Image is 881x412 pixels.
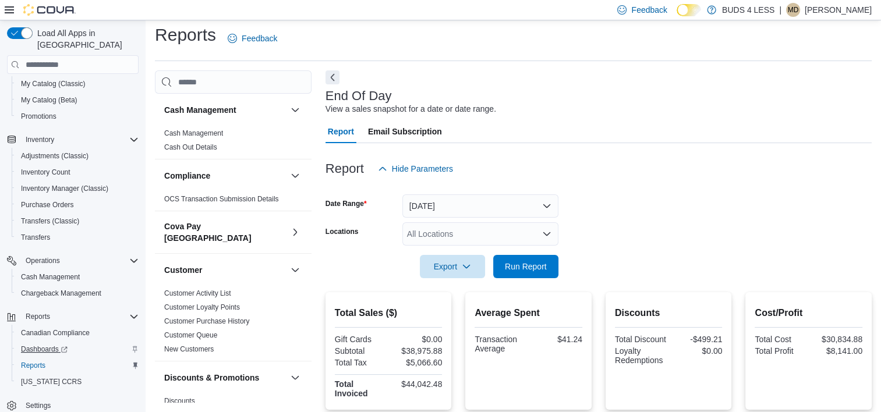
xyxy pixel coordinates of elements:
[164,194,279,204] span: OCS Transaction Submission Details
[368,120,442,143] span: Email Subscription
[12,197,143,213] button: Purchase Orders
[16,198,139,212] span: Purchase Orders
[164,396,195,406] span: Discounts
[811,346,862,356] div: $8,141.00
[288,263,302,277] button: Customer
[164,195,279,203] a: OCS Transaction Submission Details
[671,335,722,344] div: -$499.21
[2,132,143,148] button: Inventory
[542,229,551,239] button: Open list of options
[12,285,143,301] button: Chargeback Management
[12,148,143,164] button: Adjustments (Classic)
[12,341,143,357] a: Dashboards
[373,157,458,180] button: Hide Parameters
[164,289,231,297] a: Customer Activity List
[21,328,90,338] span: Canadian Compliance
[325,70,339,84] button: Next
[16,270,139,284] span: Cash Management
[288,169,302,183] button: Compliance
[16,230,139,244] span: Transfers
[288,225,302,239] button: Cova Pay [GEOGRAPHIC_DATA]
[16,182,139,196] span: Inventory Manager (Classic)
[16,109,61,123] a: Promotions
[164,104,236,116] h3: Cash Management
[2,253,143,269] button: Operations
[155,23,216,47] h1: Reports
[12,76,143,92] button: My Catalog (Classic)
[164,303,240,311] a: Customer Loyalty Points
[475,306,582,320] h2: Average Spent
[392,163,453,175] span: Hide Parameters
[164,221,286,244] h3: Cova Pay [GEOGRAPHIC_DATA]
[755,306,862,320] h2: Cost/Profit
[391,358,442,367] div: $5,066.60
[16,270,84,284] a: Cash Management
[21,254,139,268] span: Operations
[12,213,143,229] button: Transfers (Classic)
[16,286,106,300] a: Chargeback Management
[16,375,139,389] span: Washington CCRS
[21,310,139,324] span: Reports
[155,126,312,159] div: Cash Management
[26,312,50,321] span: Reports
[16,214,84,228] a: Transfers (Classic)
[164,104,286,116] button: Cash Management
[325,162,364,176] h3: Report
[335,358,386,367] div: Total Tax
[493,255,558,278] button: Run Report
[16,149,139,163] span: Adjustments (Classic)
[671,346,722,356] div: $0.00
[16,182,113,196] a: Inventory Manager (Classic)
[21,289,101,298] span: Chargeback Management
[755,335,806,344] div: Total Cost
[16,165,139,179] span: Inventory Count
[16,149,93,163] a: Adjustments (Classic)
[21,254,65,268] button: Operations
[335,346,386,356] div: Subtotal
[21,361,45,370] span: Reports
[223,27,282,50] a: Feedback
[164,170,286,182] button: Compliance
[16,165,75,179] a: Inventory Count
[21,184,108,193] span: Inventory Manager (Classic)
[155,286,312,361] div: Customer
[164,129,223,138] span: Cash Management
[164,317,250,325] a: Customer Purchase History
[21,168,70,177] span: Inventory Count
[164,143,217,151] a: Cash Out Details
[677,4,701,16] input: Dark Mode
[16,358,50,372] a: Reports
[325,89,392,103] h3: End Of Day
[16,93,82,107] a: My Catalog (Beta)
[402,194,558,218] button: [DATE]
[164,264,286,276] button: Customer
[335,306,443,320] h2: Total Sales ($)
[16,286,139,300] span: Chargeback Management
[164,143,217,152] span: Cash Out Details
[21,133,59,147] button: Inventory
[16,93,139,107] span: My Catalog (Beta)
[12,325,143,341] button: Canadian Compliance
[12,374,143,390] button: [US_STATE] CCRS
[12,269,143,285] button: Cash Management
[12,357,143,374] button: Reports
[722,3,774,17] p: BUDS 4 LESS
[164,129,223,137] a: Cash Management
[779,3,781,17] p: |
[164,397,195,405] a: Discounts
[21,272,80,282] span: Cash Management
[164,372,286,383] button: Discounts & Promotions
[805,3,872,17] p: [PERSON_NAME]
[16,77,139,91] span: My Catalog (Classic)
[2,308,143,325] button: Reports
[164,170,210,182] h3: Compliance
[164,331,217,340] span: Customer Queue
[164,372,259,383] h3: Discounts & Promotions
[26,401,51,410] span: Settings
[164,345,214,353] a: New Customers
[21,133,139,147] span: Inventory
